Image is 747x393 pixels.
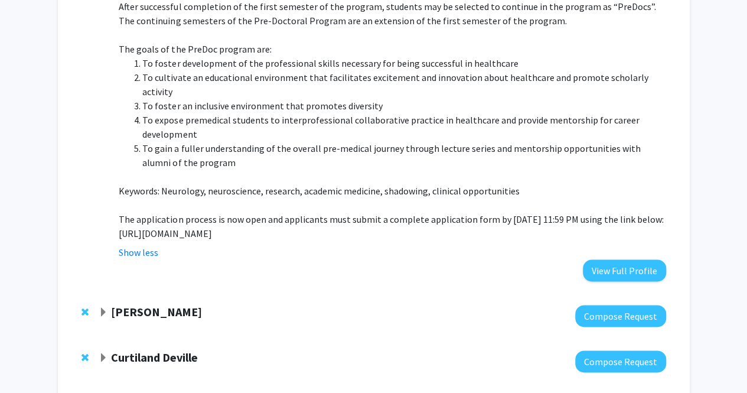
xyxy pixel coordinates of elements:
[119,212,666,226] p: The application process is now open and applicants must submit a complete application form by [DA...
[119,42,666,56] p: The goals of the PreDoc program are:
[142,56,666,70] li: To foster development of the professional skills necessary for being successful in healthcare
[575,350,666,372] button: Compose Request to Curtiland Deville
[142,113,666,141] li: To expose premedical students to interprofessional collaborative practice in healthcare and provi...
[142,141,666,170] li: To gain a fuller understanding of the overall pre-medical journey through lecture series and ment...
[99,353,108,363] span: Expand Curtiland Deville Bookmark
[111,350,198,365] strong: Curtiland Deville
[119,245,158,259] button: Show less
[583,259,666,281] button: View Full Profile
[119,184,666,198] p: Keywords: Neurology, neuroscience, research, academic medicine, shadowing, clinical opportunities
[142,99,666,113] li: To foster an inclusive environment that promotes diversity
[81,307,89,317] span: Remove Fenan Rassu from bookmarks
[9,340,50,384] iframe: Chat
[111,304,202,319] strong: [PERSON_NAME]
[575,305,666,327] button: Compose Request to Fenan Rassu
[99,308,108,317] span: Expand Fenan Rassu Bookmark
[142,70,666,99] li: To cultivate an educational environment that facilitates excitement and innovation about healthca...
[119,226,666,241] p: [URL][DOMAIN_NAME]
[81,353,89,362] span: Remove Curtiland Deville from bookmarks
